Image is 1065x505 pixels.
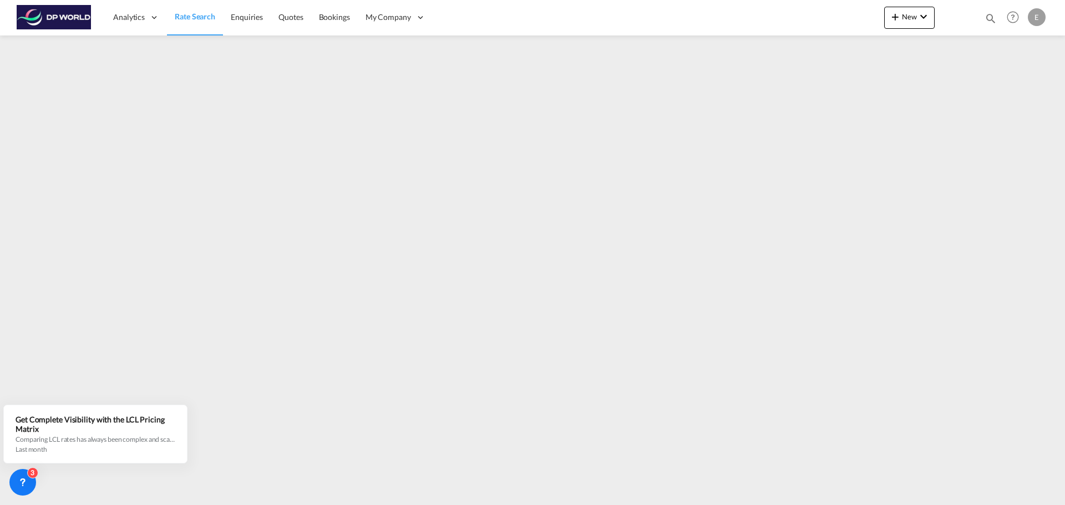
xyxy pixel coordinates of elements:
[175,12,215,21] span: Rate Search
[1003,8,1022,27] span: Help
[1028,8,1046,26] div: E
[17,5,92,30] img: c08ca190194411f088ed0f3ba295208c.png
[231,12,263,22] span: Enquiries
[884,7,935,29] button: icon-plus 400-fgNewicon-chevron-down
[319,12,350,22] span: Bookings
[889,10,902,23] md-icon: icon-plus 400-fg
[278,12,303,22] span: Quotes
[889,12,930,21] span: New
[985,12,997,24] md-icon: icon-magnify
[366,12,411,23] span: My Company
[1003,8,1028,28] div: Help
[113,12,145,23] span: Analytics
[985,12,997,29] div: icon-magnify
[917,10,930,23] md-icon: icon-chevron-down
